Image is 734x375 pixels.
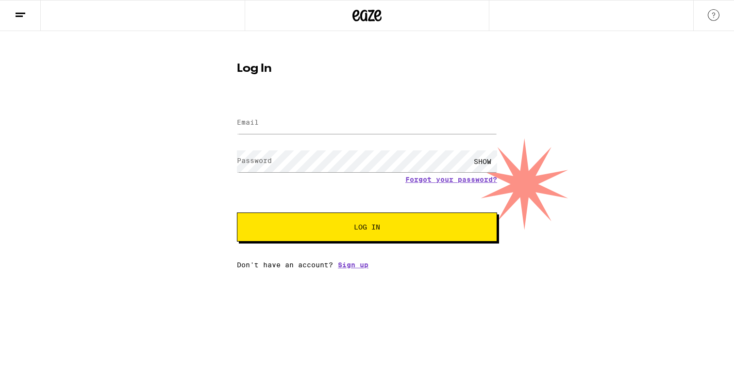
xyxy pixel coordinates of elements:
[354,224,380,230] span: Log In
[237,118,259,126] label: Email
[237,157,272,164] label: Password
[338,261,368,269] a: Sign up
[468,150,497,172] div: SHOW
[405,176,497,183] a: Forgot your password?
[237,261,497,269] div: Don't have an account?
[237,212,497,242] button: Log In
[237,63,497,75] h1: Log In
[237,112,497,134] input: Email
